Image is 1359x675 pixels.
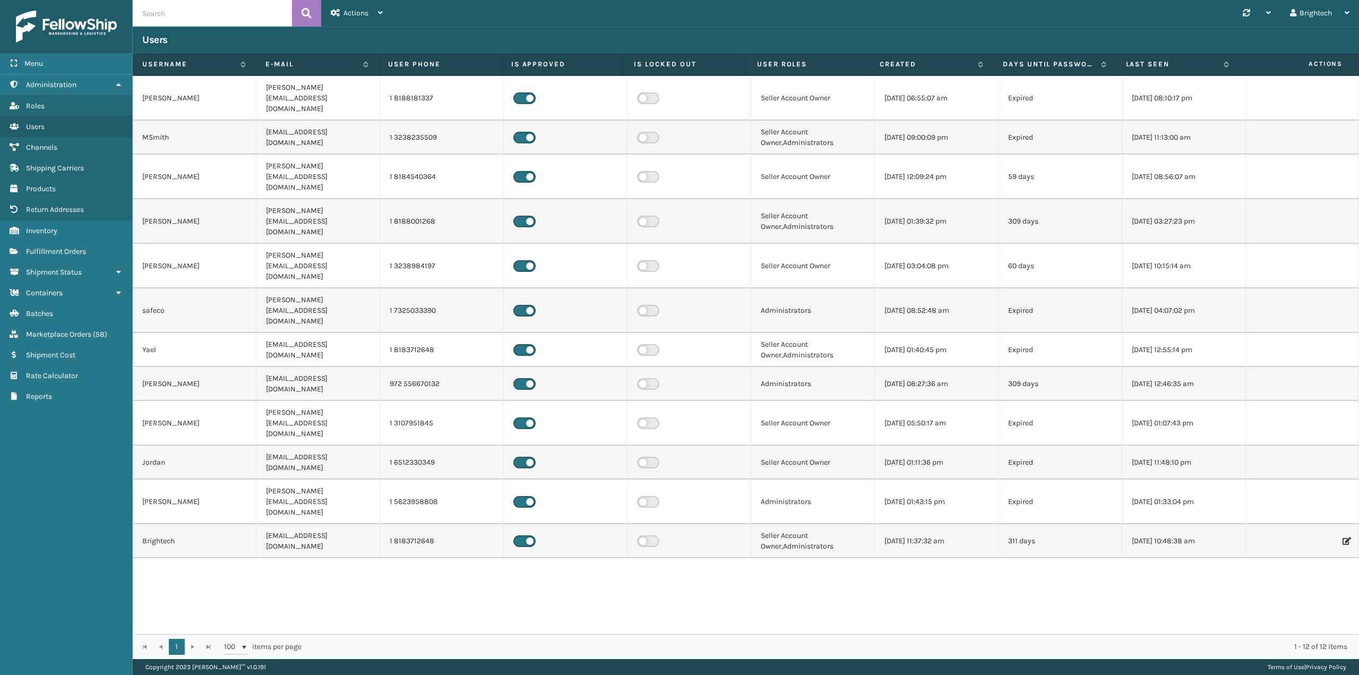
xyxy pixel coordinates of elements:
span: Return Addresses [26,205,84,214]
td: 1 7325033390 [380,288,504,333]
span: Actions [1242,55,1349,73]
td: [PERSON_NAME][EMAIL_ADDRESS][DOMAIN_NAME] [256,199,380,244]
td: Seller Account Owner,Administrators [751,333,875,367]
td: Expired [999,333,1122,367]
td: 1 3238984197 [380,244,504,288]
td: [PERSON_NAME] [133,76,256,121]
td: Expired [999,288,1122,333]
td: 1 8188001268 [380,199,504,244]
h3: Users [142,33,168,46]
td: [DATE] 01:39:32 pm [875,199,999,244]
td: Expired [999,401,1122,446]
label: Last Seen [1126,59,1219,69]
td: [DATE] 11:37:32 am [875,524,999,558]
span: Roles [26,101,45,110]
span: Products [26,184,56,193]
td: [PERSON_NAME][EMAIL_ADDRESS][DOMAIN_NAME] [256,155,380,199]
td: [DATE] 08:52:48 am [875,288,999,333]
td: [EMAIL_ADDRESS][DOMAIN_NAME] [256,333,380,367]
span: 100 [224,642,240,652]
td: [DATE] 08:27:36 am [875,367,999,401]
td: 1 8188181337 [380,76,504,121]
td: Seller Account Owner [751,155,875,199]
span: items per page [224,639,302,655]
td: Seller Account Owner,Administrators [751,121,875,155]
td: [DATE] 01:11:36 pm [875,446,999,480]
a: Terms of Use [1268,663,1304,671]
span: Shipment Cost [26,351,75,360]
td: [DATE] 01:33:04 pm [1122,480,1246,524]
td: Expired [999,76,1122,121]
td: [EMAIL_ADDRESS][DOMAIN_NAME] [256,121,380,155]
label: E-mail [265,59,358,69]
span: Administration [26,80,76,89]
a: Privacy Policy [1306,663,1346,671]
i: Edit [1343,537,1349,545]
label: Days until password expires [1003,59,1096,69]
td: [EMAIL_ADDRESS][DOMAIN_NAME] [256,446,380,480]
td: [PERSON_NAME] [133,367,256,401]
td: Jordan [133,446,256,480]
td: [DATE] 08:56:07 am [1122,155,1246,199]
td: 1 8184540364 [380,155,504,199]
td: [DATE] 12:55:14 pm [1122,333,1246,367]
td: Brightech [133,524,256,558]
td: [DATE] 05:50:17 am [875,401,999,446]
td: [DATE] 09:00:09 pm [875,121,999,155]
td: safeco [133,288,256,333]
td: Administrators [751,288,875,333]
td: [PERSON_NAME][EMAIL_ADDRESS][DOMAIN_NAME] [256,480,380,524]
td: Administrators [751,480,875,524]
td: Seller Account Owner [751,244,875,288]
a: 1 [169,639,185,655]
td: [PERSON_NAME][EMAIL_ADDRESS][DOMAIN_NAME] [256,76,380,121]
div: | [1268,659,1346,675]
td: [PERSON_NAME] [133,155,256,199]
img: logo [16,11,117,42]
div: 1 - 12 of 12 items [316,642,1347,652]
td: Expired [999,121,1122,155]
span: Channels [26,143,57,152]
td: 1 3107951845 [380,401,504,446]
span: Containers [26,288,63,297]
td: [PERSON_NAME][EMAIL_ADDRESS][DOMAIN_NAME] [256,244,380,288]
td: Seller Account Owner [751,76,875,121]
td: 309 days [999,199,1122,244]
td: [PERSON_NAME][EMAIL_ADDRESS][DOMAIN_NAME] [256,288,380,333]
td: [DATE] 10:48:38 am [1122,524,1246,558]
label: User phone [388,59,492,69]
p: Copyright 2023 [PERSON_NAME]™ v 1.0.191 [145,659,266,675]
td: [DATE] 01:40:45 pm [875,333,999,367]
td: [PERSON_NAME] [133,480,256,524]
label: Created [880,59,973,69]
td: [PERSON_NAME][EMAIL_ADDRESS][DOMAIN_NAME] [256,401,380,446]
td: Administrators [751,367,875,401]
label: Is Approved [511,59,615,69]
td: Seller Account Owner [751,401,875,446]
td: [DATE] 10:15:14 am [1122,244,1246,288]
span: Users [26,122,45,131]
td: [DATE] 11:48:10 pm [1122,446,1246,480]
td: Seller Account Owner [751,446,875,480]
span: Marketplace Orders [26,330,91,339]
td: [DATE] 11:13:00 am [1122,121,1246,155]
span: Inventory [26,226,57,235]
td: [DATE] 12:09:24 pm [875,155,999,199]
td: [DATE] 12:46:35 am [1122,367,1246,401]
td: Expired [999,480,1122,524]
td: Seller Account Owner,Administrators [751,524,875,558]
td: 1 3238235509 [380,121,504,155]
td: [DATE] 01:43:15 pm [875,480,999,524]
td: [PERSON_NAME] [133,401,256,446]
td: 1 8183712648 [380,524,504,558]
td: 309 days [999,367,1122,401]
span: ( 58 ) [93,330,107,339]
td: Seller Account Owner,Administrators [751,199,875,244]
td: [PERSON_NAME] [133,244,256,288]
td: Yael [133,333,256,367]
td: [DATE] 08:10:17 pm [1122,76,1246,121]
td: 311 days [999,524,1122,558]
td: [DATE] 03:27:23 pm [1122,199,1246,244]
label: Is Locked Out [634,59,737,69]
label: User Roles [757,59,861,69]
